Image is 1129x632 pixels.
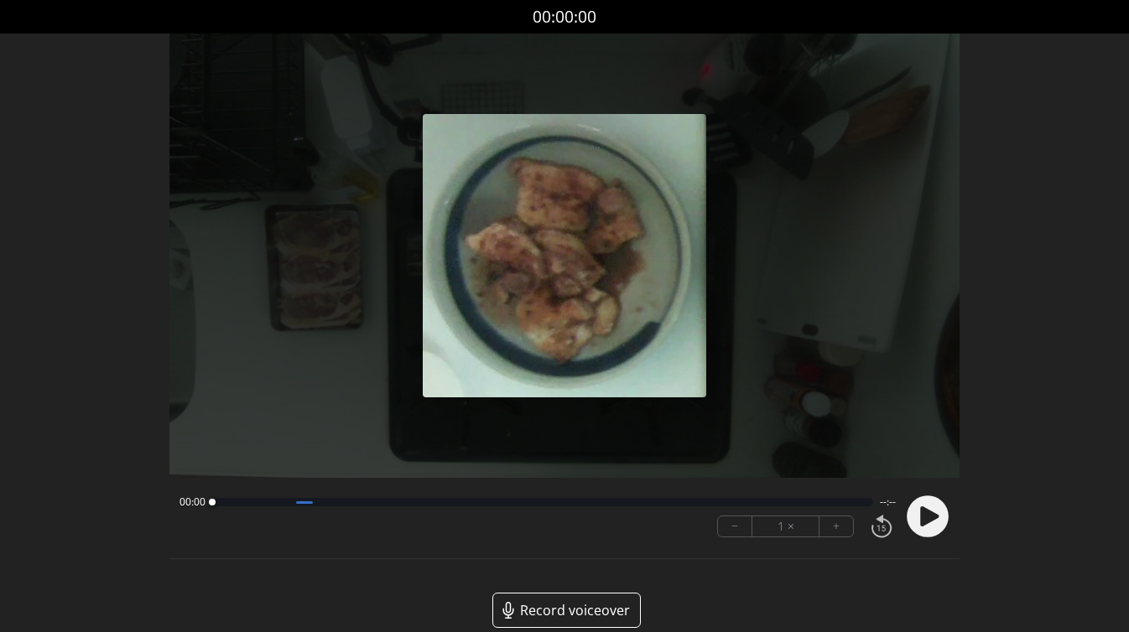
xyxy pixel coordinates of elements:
[423,114,706,397] img: Poster Image
[533,5,596,29] a: 00:00:00
[179,495,206,509] span: 00:00
[752,516,819,536] div: 1 ×
[520,600,630,620] span: Record voiceover
[492,593,641,628] a: Record voiceover
[718,516,752,536] button: −
[880,495,896,509] span: --:--
[819,516,853,536] button: +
